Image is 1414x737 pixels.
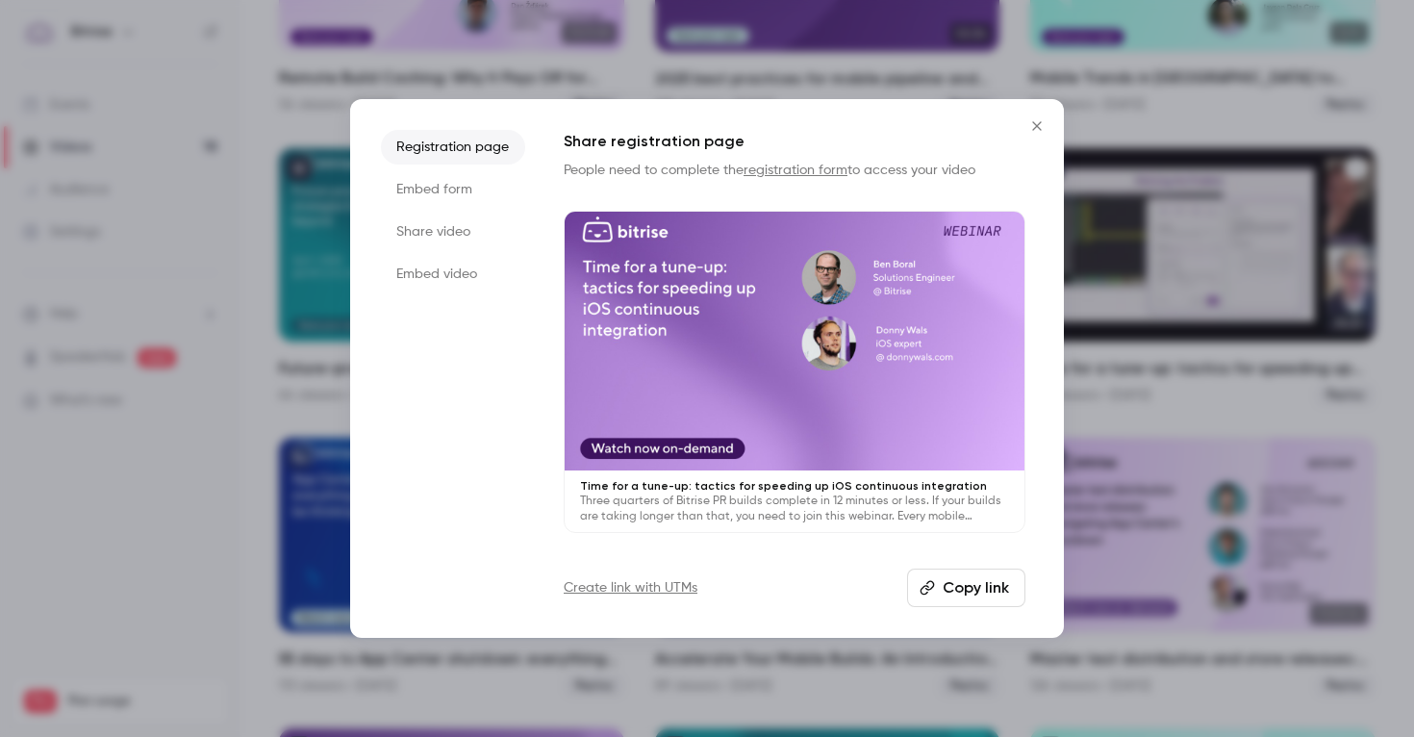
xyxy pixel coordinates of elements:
li: Embed video [381,257,525,292]
p: People need to complete the to access your video [564,161,1025,180]
p: Three quarters of Bitrise PR builds complete in 12 minutes or less. If your builds are taking lon... [580,494,1009,524]
button: Copy link [907,569,1025,607]
a: Create link with UTMs [564,578,697,597]
p: Time for a tune-up: tactics for speeding up iOS continuous integration [580,478,1009,494]
h1: Share registration page [564,130,1025,153]
button: Close [1018,107,1056,145]
a: registration form [744,164,847,177]
li: Registration page [381,130,525,165]
li: Embed form [381,172,525,207]
a: Time for a tune-up: tactics for speeding up iOS continuous integrationThree quarters of Bitrise P... [564,211,1025,533]
li: Share video [381,215,525,249]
